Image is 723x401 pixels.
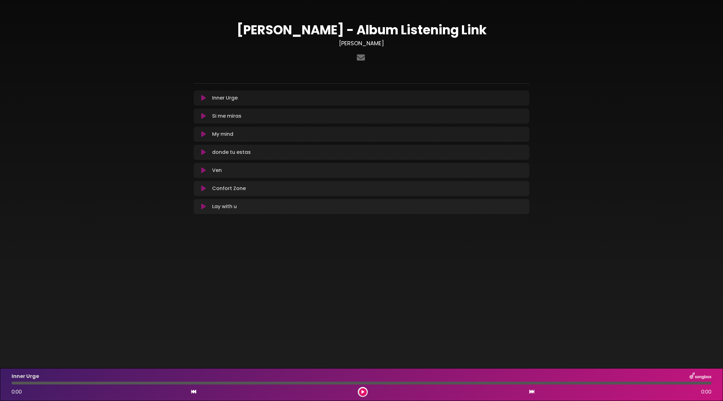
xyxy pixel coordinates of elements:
[212,167,222,174] p: Ven
[212,203,237,210] p: Lay with u
[194,22,529,37] h1: [PERSON_NAME] - Album Listening Link
[212,185,246,192] p: Confort Zone
[212,94,238,102] p: Inner Urge
[212,112,241,120] p: Si me miras
[194,40,529,47] h3: [PERSON_NAME]
[212,149,251,156] p: donde tu estas
[212,130,233,138] p: My mind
